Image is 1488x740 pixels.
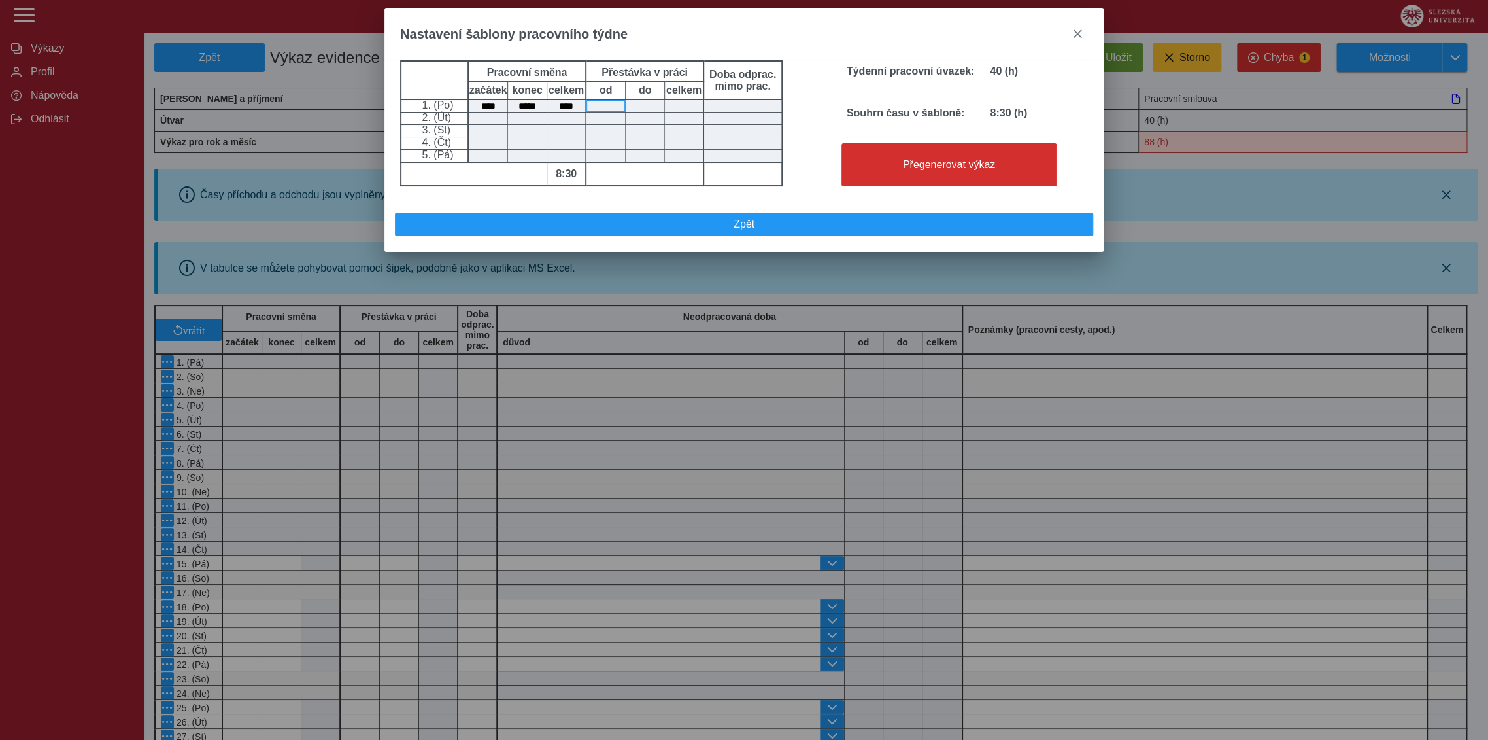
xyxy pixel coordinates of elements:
[547,168,585,180] b: 8:30
[841,143,1057,186] button: Přegenerovat výkaz
[419,112,450,123] span: 2. (Út)
[487,67,567,78] b: Pracovní směna
[847,159,1051,171] span: Přegenerovat výkaz
[847,107,964,118] b: Souhrn času v šabloně:
[400,27,628,42] span: Nastavení šablony pracovního týdne
[508,84,547,96] b: konec
[665,84,703,96] b: celkem
[547,84,585,96] b: celkem
[626,84,664,96] b: do
[1067,24,1088,44] button: close
[419,99,453,111] span: 1. (Po)
[601,67,688,78] b: Přestávka v práci
[990,65,1018,77] b: 40 (h)
[401,219,1087,230] span: Zpět
[395,213,1093,236] button: Zpět
[707,69,779,92] b: Doba odprac. mimo prac.
[847,65,975,77] b: Týdenní pracovní úvazek:
[419,124,450,135] span: 3. (St)
[419,149,453,160] span: 5. (Pá)
[419,137,450,148] span: 4. (Čt)
[990,107,1027,118] b: 8:30 (h)
[469,84,507,96] b: začátek
[586,84,625,96] b: od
